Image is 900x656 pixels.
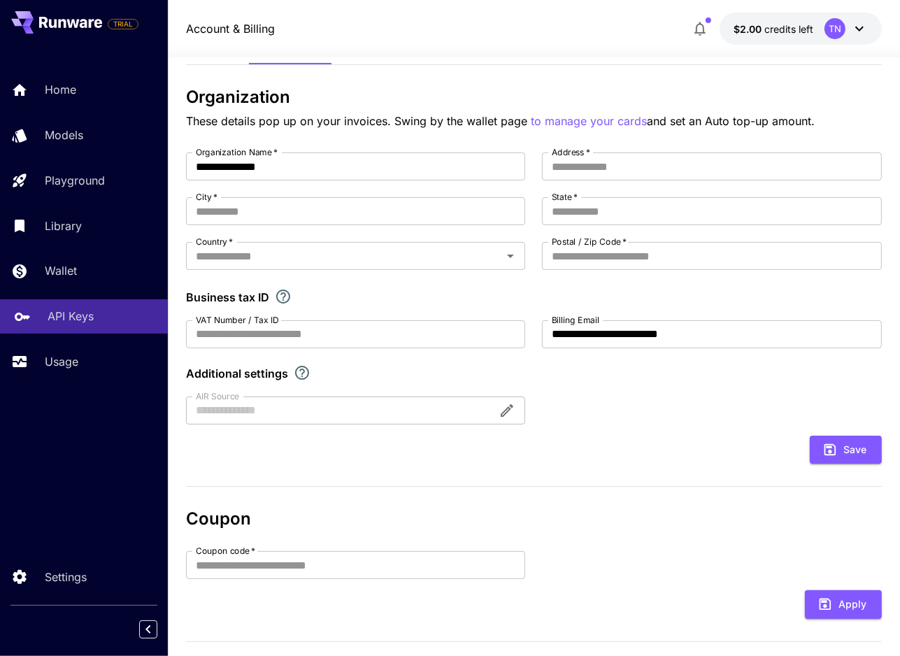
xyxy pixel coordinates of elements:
[48,308,94,325] p: API Keys
[186,365,288,382] p: Additional settings
[186,87,882,107] h3: Organization
[764,23,813,35] span: credits left
[45,353,78,370] p: Usage
[108,19,138,29] span: TRIAL
[139,620,157,639] button: Collapse sidebar
[186,20,275,37] a: Account & Billing
[647,114,815,128] span: and set an Auto top-up amount.
[734,23,764,35] span: $2.00
[196,191,217,203] label: City
[150,617,168,642] div: Collapse sidebar
[552,191,578,203] label: State
[196,545,256,557] label: Coupon code
[805,590,882,619] button: Apply
[531,113,647,130] button: to manage your cards
[186,114,531,128] span: These details pop up on your invoices. Swing by the wallet page
[108,15,138,32] span: Add your payment card to enable full platform functionality.
[45,218,82,234] p: Library
[552,146,590,158] label: Address
[196,146,278,158] label: Organization Name
[824,18,845,39] div: TN
[501,246,520,266] button: Open
[196,390,239,402] label: AIR Source
[45,172,105,189] p: Playground
[45,81,76,98] p: Home
[45,127,83,143] p: Models
[810,436,882,464] button: Save
[186,20,275,37] nav: breadcrumb
[552,236,627,248] label: Postal / Zip Code
[196,314,279,326] label: VAT Number / Tax ID
[196,236,233,248] label: Country
[294,364,310,381] svg: Explore additional customization settings
[45,569,87,585] p: Settings
[734,22,813,36] div: $2.00
[275,288,292,305] svg: If you are a business tax registrant, please enter your business tax ID here.
[720,13,882,45] button: $2.00TN
[186,289,269,306] p: Business tax ID
[45,262,77,279] p: Wallet
[552,314,599,326] label: Billing Email
[186,509,882,529] h3: Coupon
